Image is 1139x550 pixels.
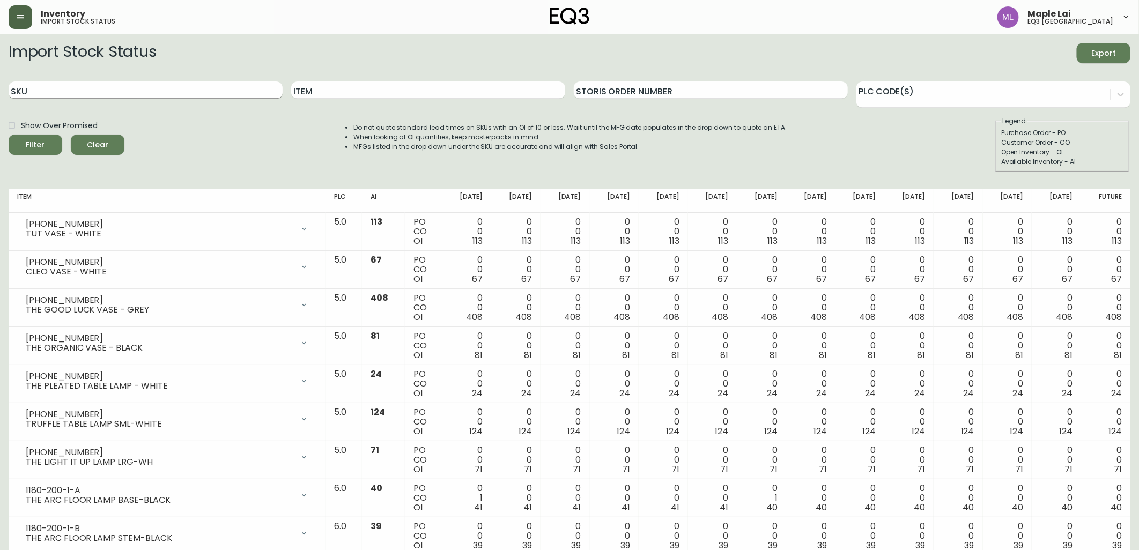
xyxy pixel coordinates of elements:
span: 113 [571,235,581,247]
span: 71 [371,444,379,456]
div: [PHONE_NUMBER]THE LIGHT IT UP LAMP LRG-WH [17,445,317,469]
span: 67 [866,273,876,285]
th: [DATE] [983,189,1032,213]
span: 408 [1105,311,1122,323]
span: 124 [666,425,679,437]
th: [DATE] [442,189,492,213]
span: 408 [1007,311,1024,323]
div: TUT VASE - WHITE [26,229,293,239]
div: 0 0 [795,217,827,246]
div: 0 0 [992,407,1024,436]
div: [PHONE_NUMBER]THE ORGANIC VASE - BLACK [17,331,317,355]
span: 124 [469,425,483,437]
span: 71 [573,463,581,475]
div: 0 0 [549,331,581,360]
span: 124 [715,425,729,437]
span: 71 [1114,463,1122,475]
div: 0 0 [992,217,1024,246]
th: [DATE] [786,189,835,213]
span: 124 [813,425,827,437]
div: 0 0 [746,445,778,474]
div: 0 0 [942,407,974,436]
span: 113 [1014,235,1024,247]
span: 67 [472,273,483,285]
div: 0 0 [746,407,778,436]
div: 0 0 [795,484,827,512]
div: [PHONE_NUMBER]THE PLEATED TABLE LAMP - WHITE [17,369,317,393]
span: 81 [671,349,679,361]
div: 1180-200-1-BTHE ARC FLOOR LAMP STEM-BLACK [17,522,317,545]
span: 81 [1114,349,1122,361]
div: 0 0 [451,369,483,398]
span: 408 [860,311,876,323]
span: 113 [767,235,778,247]
div: 0 0 [647,445,679,474]
div: 0 0 [1040,445,1073,474]
div: [PHONE_NUMBER] [26,257,293,267]
div: PO CO [413,293,434,322]
div: 0 0 [942,255,974,284]
div: 0 0 [844,445,876,474]
span: 408 [565,311,581,323]
div: 0 0 [795,293,827,322]
div: 0 0 [500,484,532,512]
div: 0 0 [697,255,729,284]
span: OI [413,273,423,285]
span: 113 [915,235,925,247]
span: 67 [521,273,532,285]
span: 71 [721,463,729,475]
div: 0 0 [451,217,483,246]
span: Maple Lai [1027,10,1071,18]
div: 0 0 [795,407,827,436]
div: Customer Order - CO [1001,138,1123,147]
span: 67 [619,273,630,285]
th: [DATE] [491,189,541,213]
span: 113 [719,235,729,247]
span: 67 [767,273,778,285]
div: 0 0 [647,369,679,398]
span: 113 [472,235,483,247]
div: 0 0 [598,331,631,360]
h5: import stock status [41,18,115,25]
div: 0 0 [893,293,925,322]
span: 67 [964,273,974,285]
div: 0 0 [647,217,679,246]
span: 81 [524,349,532,361]
span: 408 [1056,311,1073,323]
div: 0 0 [697,217,729,246]
h5: eq3 [GEOGRAPHIC_DATA] [1027,18,1113,25]
th: Item [9,189,326,213]
span: 124 [912,425,925,437]
div: 0 0 [500,255,532,284]
th: [DATE] [737,189,787,213]
div: 0 0 [992,293,1024,322]
div: THE GOOD LUCK VASE - GREY [26,305,293,315]
span: 81 [917,349,925,361]
span: 71 [819,463,827,475]
td: 5.0 [326,213,363,251]
span: 124 [1108,425,1122,437]
span: Inventory [41,10,85,18]
span: 71 [1016,463,1024,475]
th: [DATE] [639,189,688,213]
span: 113 [817,235,827,247]
th: PLC [326,189,363,213]
th: [DATE] [1032,189,1081,213]
div: 0 0 [992,331,1024,360]
div: 0 0 [1040,369,1073,398]
span: 124 [863,425,876,437]
span: 113 [866,235,876,247]
div: [PHONE_NUMBER] [26,410,293,419]
td: 5.0 [326,251,363,289]
div: 0 0 [697,331,729,360]
th: [DATE] [835,189,885,213]
td: 5.0 [326,403,363,441]
div: 0 0 [893,255,925,284]
span: 71 [524,463,532,475]
div: [PHONE_NUMBER]TRUFFLE TABLE LAMP SML-WHITE [17,407,317,431]
span: 67 [914,273,925,285]
th: [DATE] [884,189,934,213]
span: 71 [770,463,778,475]
div: 0 0 [844,369,876,398]
span: 67 [669,273,679,285]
